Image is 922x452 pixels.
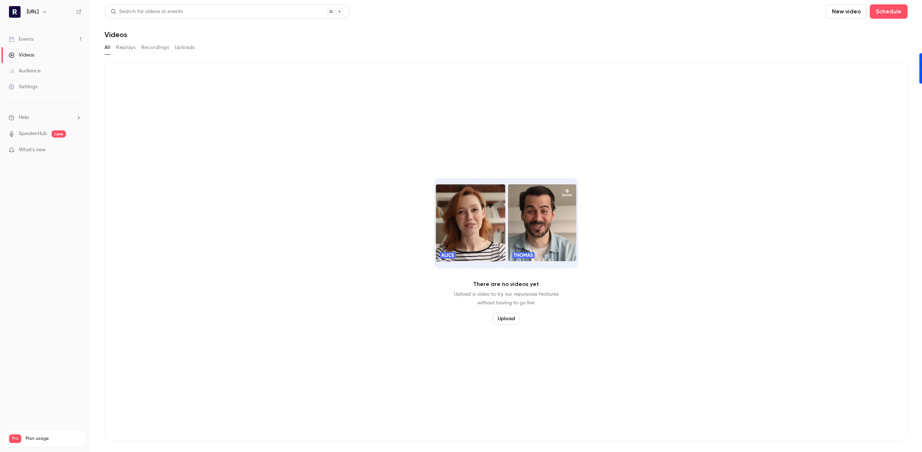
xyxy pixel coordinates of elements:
[27,8,39,15] h6: [URL]
[870,4,908,19] button: Schedule
[104,4,908,448] section: Videos
[826,4,867,19] button: New video
[104,42,110,53] button: All
[493,313,520,325] button: Upload
[19,146,46,154] span: What's new
[9,6,21,18] img: Runnr.ai
[52,130,66,138] span: new
[473,280,539,288] p: There are no videos yet
[454,290,558,307] p: Upload a video to try our repurpose features without having to go live
[9,434,21,443] span: Pro
[104,30,127,39] h1: Videos
[19,114,29,121] span: Help
[26,436,81,442] span: Plan usage
[9,36,34,43] div: Events
[19,130,47,138] a: SpeakerHub
[9,52,34,59] div: Videos
[9,114,81,121] li: help-dropdown-opener
[116,42,135,53] button: Replays
[141,42,169,53] button: Recordings
[9,67,41,75] div: Audience
[111,8,183,15] div: Search for videos or events
[9,83,37,90] div: Settings
[175,42,195,53] button: Uploads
